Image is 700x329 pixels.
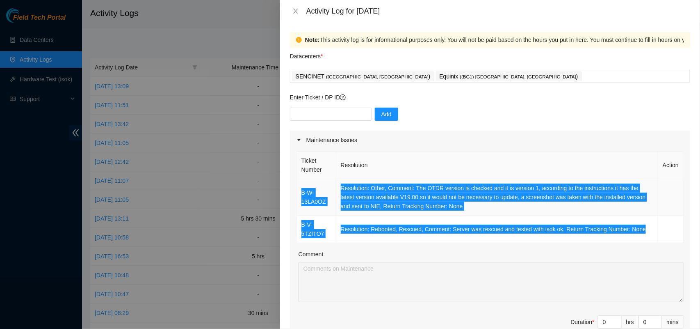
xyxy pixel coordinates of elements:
[290,131,690,150] div: Maintenance Issues
[305,35,320,44] strong: Note:
[336,216,659,243] td: Resolution: Rebooted, Rescued, Comment: Server was rescued and tested with isok ok, Return Tracki...
[622,315,639,329] div: hrs
[290,48,323,61] p: Datacenters
[290,93,690,102] p: Enter Ticket / DP ID
[340,94,346,100] span: question-circle
[301,189,326,205] a: B-W-13LA0OZ
[297,152,336,179] th: Ticket Number
[299,250,324,259] label: Comment
[301,221,324,237] a: B-V-5TZITO7
[296,138,301,143] span: caret-right
[571,317,595,327] div: Duration
[381,110,392,119] span: Add
[336,152,659,179] th: Resolution
[306,7,690,16] div: Activity Log for [DATE]
[375,108,398,121] button: Add
[662,315,684,329] div: mins
[299,262,684,302] textarea: Comment
[292,8,299,14] span: close
[296,37,302,43] span: exclamation-circle
[336,179,659,216] td: Resolution: Other, Comment: The OTDR version is checked and it is version 1, according to the ins...
[658,152,684,179] th: Action
[290,7,301,15] button: Close
[296,72,431,81] p: SENCINET )
[440,72,578,81] p: Equinix )
[460,74,576,79] span: ( (BG1) [GEOGRAPHIC_DATA], [GEOGRAPHIC_DATA]
[326,74,429,79] span: ( [GEOGRAPHIC_DATA], [GEOGRAPHIC_DATA]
